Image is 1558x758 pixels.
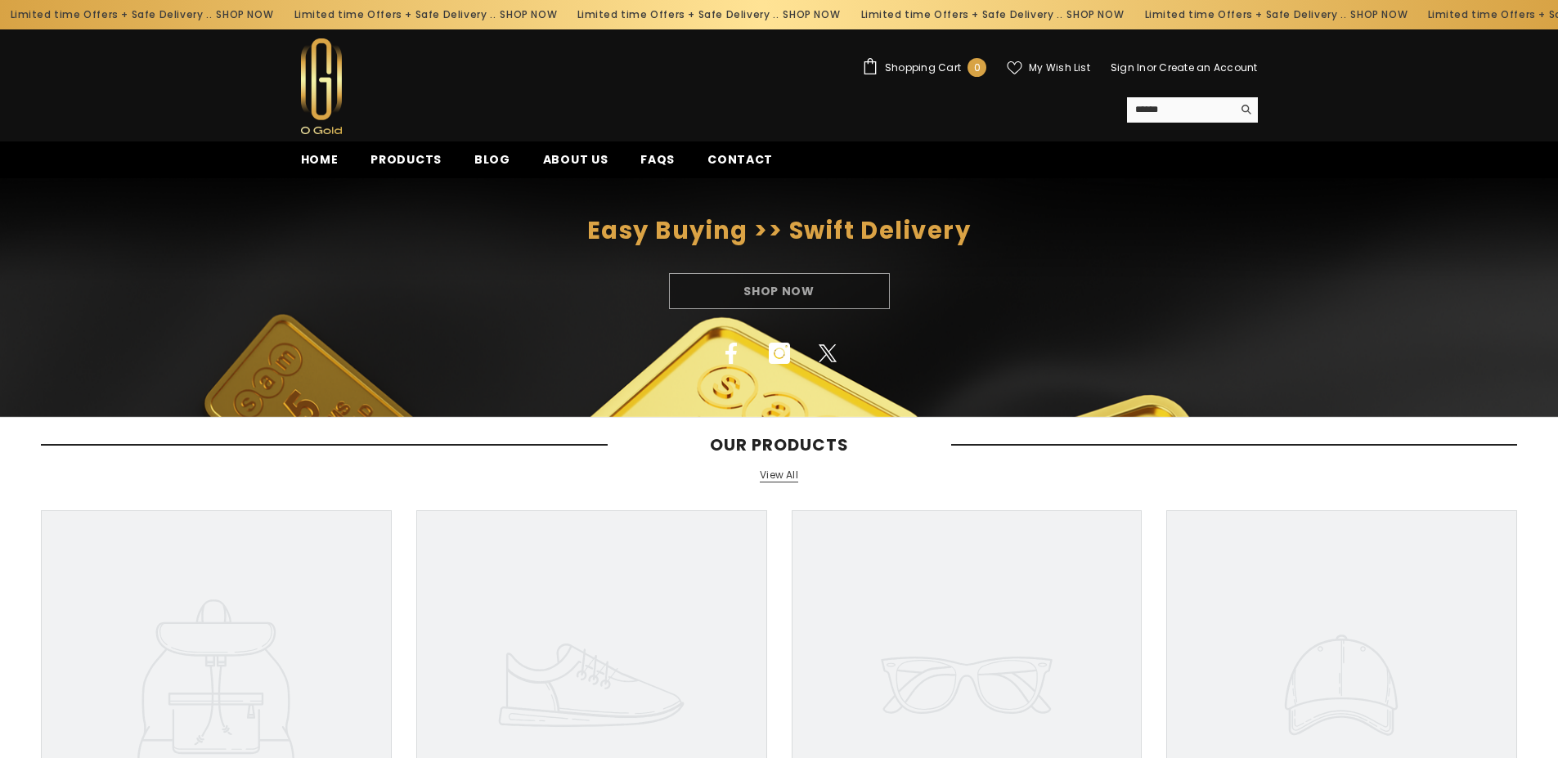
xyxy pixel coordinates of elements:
img: Ogold Shop [301,38,342,134]
button: Search [1232,97,1258,122]
a: Home [285,150,355,178]
a: My Wish List [1007,61,1090,75]
a: Sign In [1111,61,1147,74]
span: Our Products [608,435,951,455]
a: Create an Account [1159,61,1257,74]
a: FAQs [624,150,691,178]
a: About us [527,150,625,178]
span: Shopping Cart [885,63,961,73]
span: Contact [707,151,773,168]
a: Shopping Cart [862,58,986,77]
a: Contact [691,150,789,178]
a: SHOP NOW [414,6,471,24]
a: SHOP NOW [981,6,1038,24]
span: or [1147,61,1156,74]
span: Products [370,151,442,168]
a: SHOP NOW [697,6,754,24]
a: View All [760,469,798,482]
a: SHOP NOW [130,6,187,24]
span: Home [301,151,339,168]
a: Products [354,150,458,178]
summary: Search [1127,97,1258,123]
span: Blog [474,151,510,168]
div: Limited time Offers + Safe Delivery .. [197,2,481,28]
div: Limited time Offers + Safe Delivery .. [765,2,1048,28]
a: Blog [458,150,527,178]
span: My Wish List [1029,63,1090,73]
span: About us [543,151,608,168]
div: Limited time Offers + Safe Delivery .. [1048,2,1331,28]
div: Limited time Offers + Safe Delivery .. [481,2,765,28]
a: SHOP NOW [1264,6,1322,24]
span: 0 [974,59,981,77]
span: FAQs [640,151,675,168]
